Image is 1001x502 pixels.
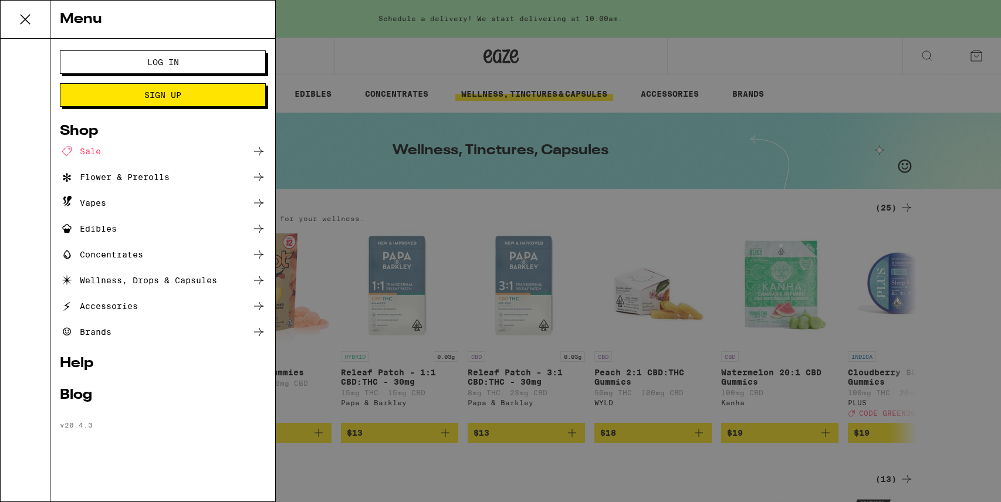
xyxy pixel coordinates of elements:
a: Vapes [60,196,266,210]
span: Hi. Need any help? [7,8,84,18]
a: Accessories [60,299,266,313]
div: Concentrates [60,247,143,262]
div: Vapes [60,196,106,210]
span: v 20.4.3 [60,421,93,429]
a: Concentrates [60,247,266,262]
a: Sign Up [60,90,266,100]
a: Log In [60,57,266,67]
a: Brands [60,325,266,339]
div: Edibles [60,222,117,236]
div: Menu [50,1,275,39]
div: Sale [60,144,101,158]
div: Accessories [60,299,138,313]
a: Wellness, Drops & Capsules [60,273,266,287]
a: Sale [60,144,266,158]
div: Wellness, Drops & Capsules [60,273,217,287]
button: Sign Up [60,83,266,107]
a: Flower & Prerolls [60,170,266,184]
a: Shop [60,124,266,138]
div: Brands [60,325,111,339]
button: Log In [60,50,266,74]
a: Help [60,357,266,371]
span: Sign Up [144,91,181,99]
a: Edibles [60,222,266,236]
div: Flower & Prerolls [60,170,170,184]
span: Log In [147,58,179,66]
a: Blog [60,388,266,402]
